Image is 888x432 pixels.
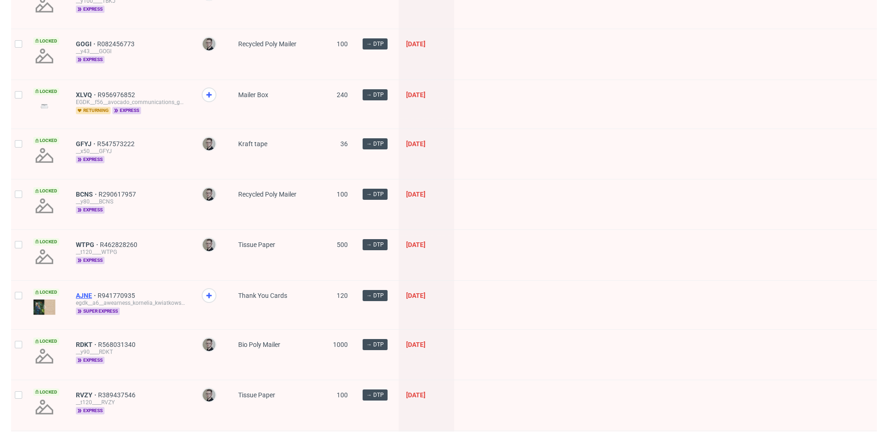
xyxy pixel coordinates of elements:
[100,241,139,248] a: R462828260
[76,99,187,106] div: EGDK__f56__avocado_communications_gmbh__XLVQ
[238,140,267,148] span: Kraft tape
[33,45,55,67] img: no_design.png
[238,191,296,198] span: Recycled Poly Mailer
[76,198,187,205] div: __y80____BCNS
[97,140,136,148] a: R547573222
[337,191,348,198] span: 100
[366,340,384,349] span: → DTP
[76,257,105,264] span: express
[366,91,384,99] span: → DTP
[76,292,98,299] a: AJNE
[33,389,59,396] span: Locked
[33,144,55,167] img: no_design.png
[406,341,425,348] span: [DATE]
[76,140,97,148] a: GFYJ
[203,389,216,401] img: Krystian Gaza
[76,191,99,198] a: BCNS
[337,40,348,48] span: 100
[337,91,348,99] span: 240
[33,238,59,246] span: Locked
[76,148,187,155] div: __x50____GFYJ
[112,107,141,114] span: express
[98,391,137,399] a: R389437546
[366,291,384,300] span: → DTP
[406,391,425,399] span: [DATE]
[337,292,348,299] span: 120
[98,292,137,299] a: R941770935
[99,191,138,198] a: R290617957
[203,338,216,351] img: Krystian Gaza
[203,137,216,150] img: Krystian Gaza
[406,140,425,148] span: [DATE]
[76,248,187,256] div: __t120____WTPG
[238,292,287,299] span: Thank You Cards
[203,37,216,50] img: Krystian Gaza
[33,137,59,144] span: Locked
[406,191,425,198] span: [DATE]
[33,100,55,112] img: version_two_editor_design.png
[337,391,348,399] span: 100
[238,391,275,399] span: Tissue Paper
[76,357,105,364] span: express
[337,241,348,248] span: 500
[366,391,384,399] span: → DTP
[33,195,55,217] img: no_design.png
[76,156,105,163] span: express
[238,40,296,48] span: Recycled Poly Mailer
[76,206,105,214] span: express
[366,40,384,48] span: → DTP
[33,289,59,296] span: Locked
[76,399,187,406] div: __t120____RVZY
[366,241,384,249] span: → DTP
[33,37,59,45] span: Locked
[406,292,425,299] span: [DATE]
[238,241,275,248] span: Tissue Paper
[33,299,55,315] img: version_two_editor_design
[76,40,97,48] span: GOGI
[33,345,55,367] img: no_design.png
[366,140,384,148] span: → DTP
[76,348,187,356] div: __y90____RDKT
[333,341,348,348] span: 1000
[76,341,98,348] a: RDKT
[76,6,105,13] span: express
[238,91,268,99] span: Mailer Box
[203,238,216,251] img: Krystian Gaza
[76,56,105,63] span: express
[98,341,137,348] a: R568031340
[76,241,100,248] a: WTPG
[33,88,59,95] span: Locked
[97,40,136,48] a: R082456773
[33,396,55,418] img: no_design.png
[366,190,384,198] span: → DTP
[406,241,425,248] span: [DATE]
[76,107,111,114] span: returning
[76,48,187,55] div: __y43____GOGI
[406,40,425,48] span: [DATE]
[98,91,137,99] a: R956976852
[203,188,216,201] img: Krystian Gaza
[76,91,98,99] a: XLVQ
[238,341,280,348] span: Bio Poly Mailer
[76,391,98,399] a: RVZY
[33,338,59,345] span: Locked
[33,246,55,268] img: no_design.png
[406,91,425,99] span: [DATE]
[76,308,120,315] span: super express
[76,407,105,414] span: express
[340,140,348,148] span: 36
